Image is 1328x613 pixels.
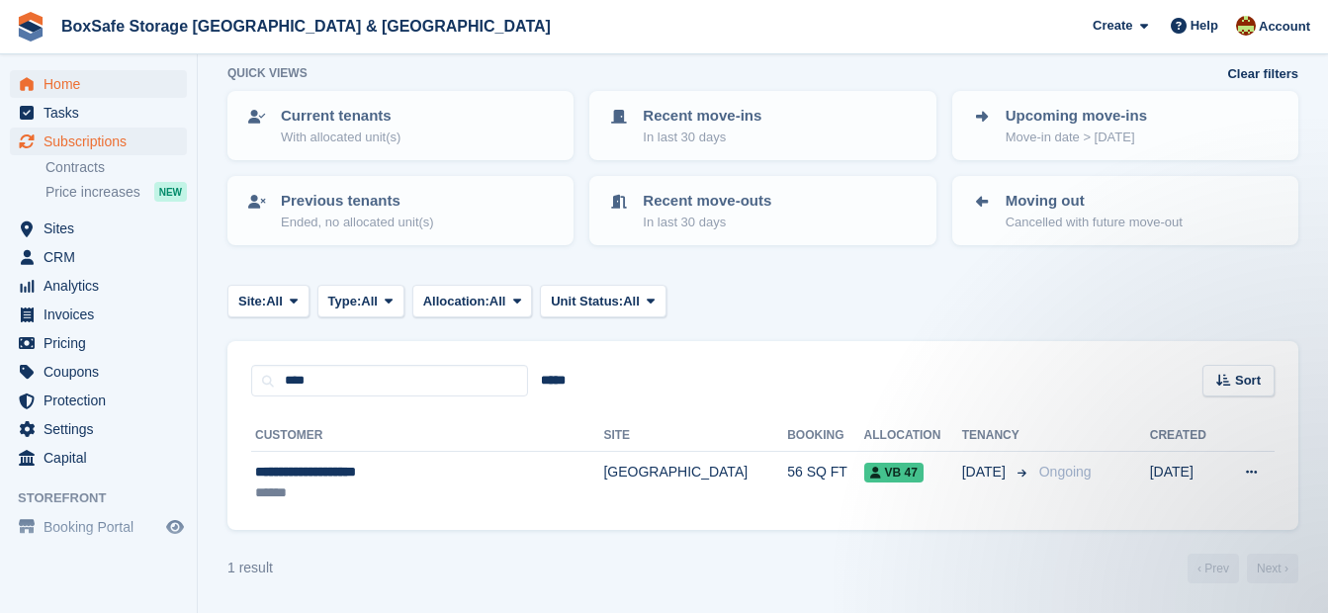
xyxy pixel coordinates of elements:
[10,444,187,472] a: menu
[1006,190,1183,213] p: Moving out
[163,515,187,539] a: Preview store
[44,215,162,242] span: Sites
[227,285,310,317] button: Site: All
[603,420,787,452] th: Site
[864,463,924,482] span: VB 47
[551,292,623,311] span: Unit Status:
[18,488,197,508] span: Storefront
[1150,452,1222,514] td: [DATE]
[328,292,362,311] span: Type:
[44,415,162,443] span: Settings
[16,12,45,42] img: stora-icon-8386f47178a22dfd0bd8f6a31ec36ba5ce8667c1dd55bd0f319d3a0aa187defe.svg
[864,420,962,452] th: Allocation
[540,285,665,317] button: Unit Status: All
[227,64,308,82] h6: Quick views
[44,444,162,472] span: Capital
[45,183,140,202] span: Price increases
[44,358,162,386] span: Coupons
[643,128,761,147] p: In last 30 days
[44,301,162,328] span: Invoices
[1259,17,1310,37] span: Account
[317,285,404,317] button: Type: All
[10,99,187,127] a: menu
[45,158,187,177] a: Contracts
[787,420,863,452] th: Booking
[643,105,761,128] p: Recent move-ins
[423,292,489,311] span: Allocation:
[10,215,187,242] a: menu
[962,462,1010,482] span: [DATE]
[10,70,187,98] a: menu
[281,105,400,128] p: Current tenants
[10,128,187,155] a: menu
[643,213,771,232] p: In last 30 days
[44,272,162,300] span: Analytics
[10,329,187,357] a: menu
[623,292,640,311] span: All
[44,387,162,414] span: Protection
[10,513,187,541] a: menu
[787,452,863,514] td: 56 SQ FT
[1227,64,1298,84] a: Clear filters
[361,292,378,311] span: All
[10,387,187,414] a: menu
[1039,464,1092,480] span: Ongoing
[44,99,162,127] span: Tasks
[1191,16,1218,36] span: Help
[53,10,559,43] a: BoxSafe Storage [GEOGRAPHIC_DATA] & [GEOGRAPHIC_DATA]
[1150,420,1222,452] th: Created
[10,272,187,300] a: menu
[281,190,434,213] p: Previous tenants
[10,243,187,271] a: menu
[1006,128,1147,147] p: Move-in date > [DATE]
[1093,16,1132,36] span: Create
[1188,554,1239,583] a: Previous
[44,513,162,541] span: Booking Portal
[1184,554,1302,583] nav: Page
[591,178,933,243] a: Recent move-outs In last 30 days
[44,70,162,98] span: Home
[1006,105,1147,128] p: Upcoming move-ins
[489,292,506,311] span: All
[229,178,572,243] a: Previous tenants Ended, no allocated unit(s)
[412,285,533,317] button: Allocation: All
[603,452,787,514] td: [GEOGRAPHIC_DATA]
[954,178,1296,243] a: Moving out Cancelled with future move-out
[238,292,266,311] span: Site:
[1236,16,1256,36] img: Kim
[962,420,1031,452] th: Tenancy
[154,182,187,202] div: NEW
[44,128,162,155] span: Subscriptions
[1247,554,1298,583] a: Next
[591,93,933,158] a: Recent move-ins In last 30 days
[227,558,273,578] div: 1 result
[10,301,187,328] a: menu
[281,128,400,147] p: With allocated unit(s)
[1235,371,1261,391] span: Sort
[643,190,771,213] p: Recent move-outs
[10,358,187,386] a: menu
[44,243,162,271] span: CRM
[1006,213,1183,232] p: Cancelled with future move-out
[266,292,283,311] span: All
[44,329,162,357] span: Pricing
[229,93,572,158] a: Current tenants With allocated unit(s)
[251,420,603,452] th: Customer
[954,93,1296,158] a: Upcoming move-ins Move-in date > [DATE]
[45,181,187,203] a: Price increases NEW
[281,213,434,232] p: Ended, no allocated unit(s)
[10,415,187,443] a: menu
